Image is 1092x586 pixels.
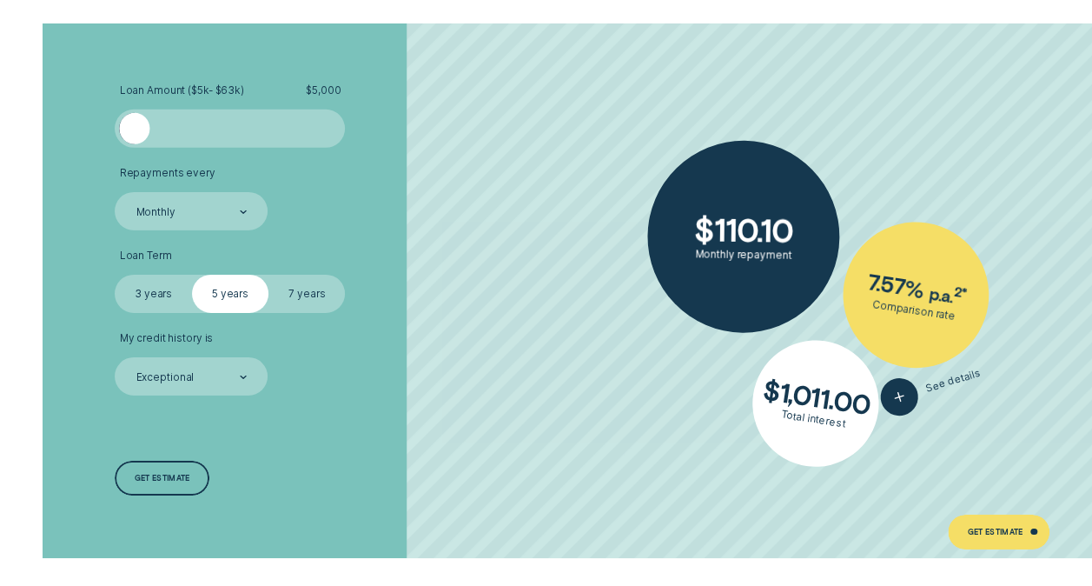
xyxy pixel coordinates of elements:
[120,332,214,345] span: My credit history is
[120,167,215,180] span: Repayments every
[136,371,195,384] div: Exceptional
[948,515,1049,549] a: Get Estimate
[115,461,208,496] a: Get estimate
[924,366,982,395] span: See details
[306,84,341,97] span: $ 5,000
[192,275,268,313] label: 5 years
[115,275,191,313] label: 3 years
[120,84,244,97] span: Loan Amount ( $5k - $63k )
[136,206,175,219] div: Monthly
[120,250,172,263] span: Loan Term
[876,354,985,420] button: See details
[268,275,345,313] label: 7 years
